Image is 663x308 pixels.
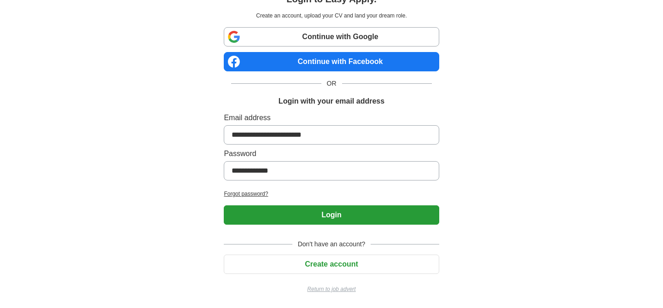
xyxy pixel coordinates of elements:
h1: Login with your email address [279,96,384,107]
label: Email address [224,112,439,123]
button: Login [224,205,439,225]
span: OR [321,79,342,88]
label: Password [224,148,439,159]
a: Forgot password? [224,190,439,198]
span: Don't have an account? [292,239,371,249]
a: Create account [224,260,439,268]
a: Continue with Google [224,27,439,46]
a: Return to job advert [224,285,439,293]
p: Create an account, upload your CV and land your dream role. [226,12,437,20]
a: Continue with Facebook [224,52,439,71]
button: Create account [224,255,439,274]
